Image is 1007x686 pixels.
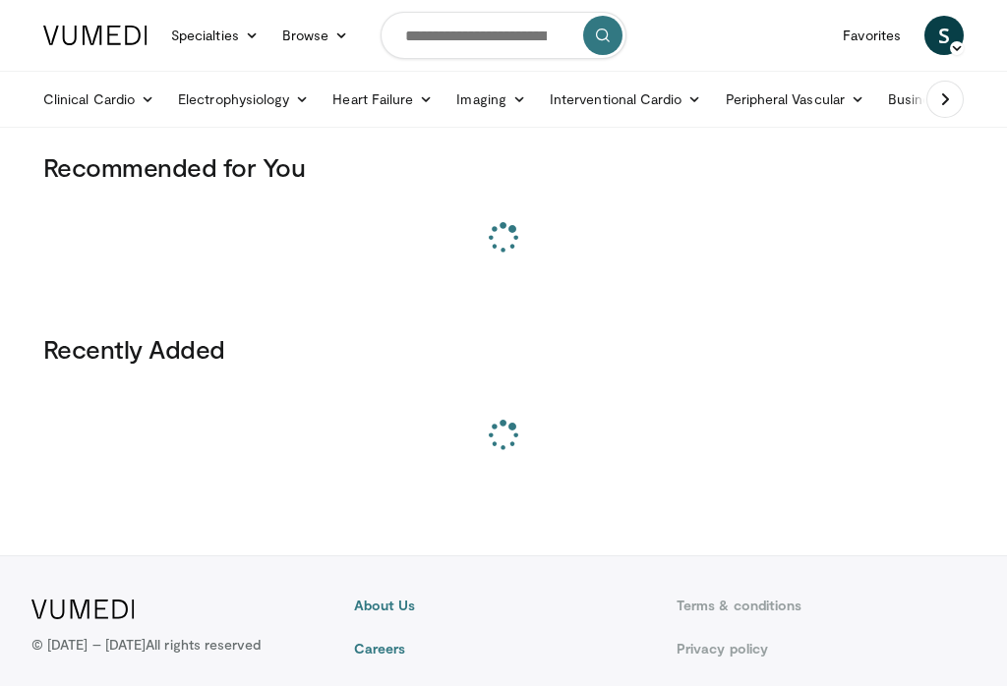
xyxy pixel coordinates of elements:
[714,80,876,119] a: Peripheral Vascular
[831,16,913,55] a: Favorites
[677,596,976,615] a: Terms & conditions
[354,639,653,658] a: Careers
[538,80,714,119] a: Interventional Cardio
[270,16,361,55] a: Browse
[159,16,270,55] a: Specialties
[924,16,964,55] a: S
[43,151,964,183] h3: Recommended for You
[31,635,262,655] p: © [DATE] – [DATE]
[354,596,653,615] a: About Us
[166,80,321,119] a: Electrophysiology
[321,80,444,119] a: Heart Failure
[43,333,964,365] h3: Recently Added
[31,80,166,119] a: Clinical Cardio
[381,12,626,59] input: Search topics, interventions
[876,80,977,119] a: Business
[43,26,148,45] img: VuMedi Logo
[677,639,976,658] a: Privacy policy
[146,636,261,653] span: All rights reserved
[31,600,135,619] img: VuMedi Logo
[444,80,538,119] a: Imaging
